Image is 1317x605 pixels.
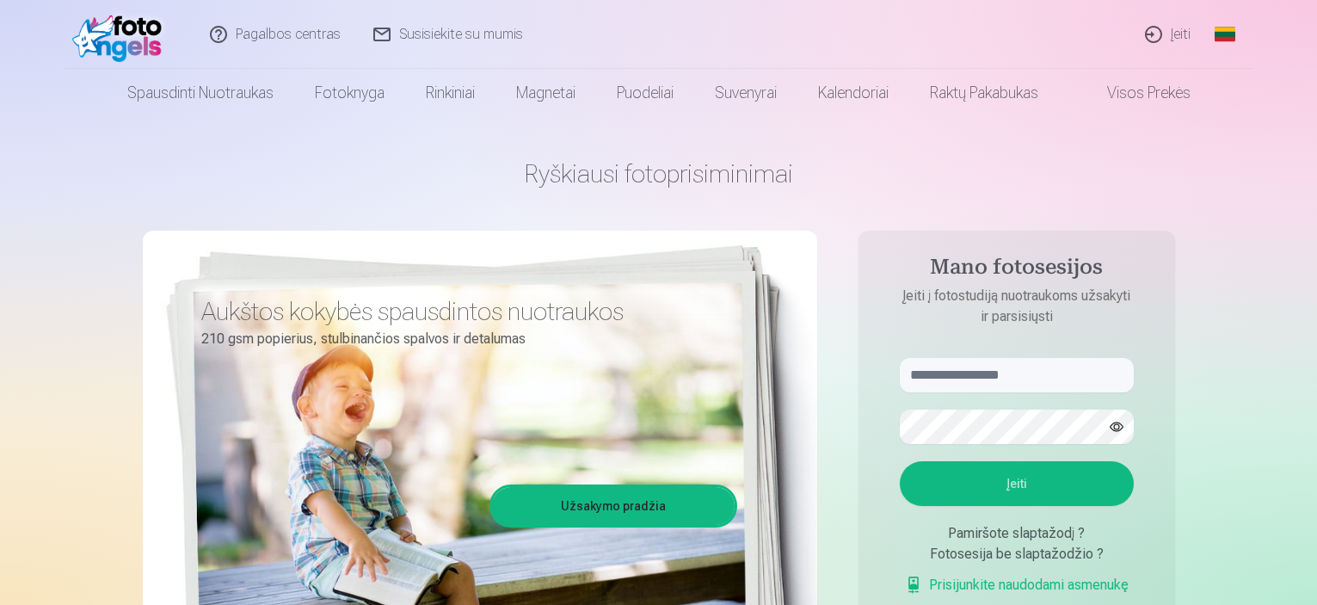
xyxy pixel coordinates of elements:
h4: Mano fotosesijos [883,255,1151,286]
p: Įeiti į fotostudiją nuotraukoms užsakyti ir parsisiųsti [883,286,1151,327]
h3: Aukštos kokybės spausdintos nuotraukos [201,296,724,327]
p: 210 gsm popierius, stulbinančios spalvos ir detalumas [201,327,724,351]
a: Spausdinti nuotraukas [107,69,294,117]
a: Raktų pakabukas [909,69,1059,117]
a: Prisijunkite naudodami asmenukę [905,575,1129,596]
a: Magnetai [495,69,596,117]
h1: Ryškiausi fotoprisiminimai [143,158,1175,189]
a: Suvenyrai [694,69,797,117]
button: Įeiti [900,461,1134,506]
a: Užsakymo pradžia [492,487,735,525]
img: /fa2 [72,7,171,62]
div: Fotosesija be slaptažodžio ? [900,544,1134,565]
div: Pamiršote slaptažodį ? [900,523,1134,544]
a: Visos prekės [1059,69,1211,117]
a: Rinkiniai [405,69,495,117]
a: Kalendoriai [797,69,909,117]
a: Puodeliai [596,69,694,117]
a: Fotoknyga [294,69,405,117]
